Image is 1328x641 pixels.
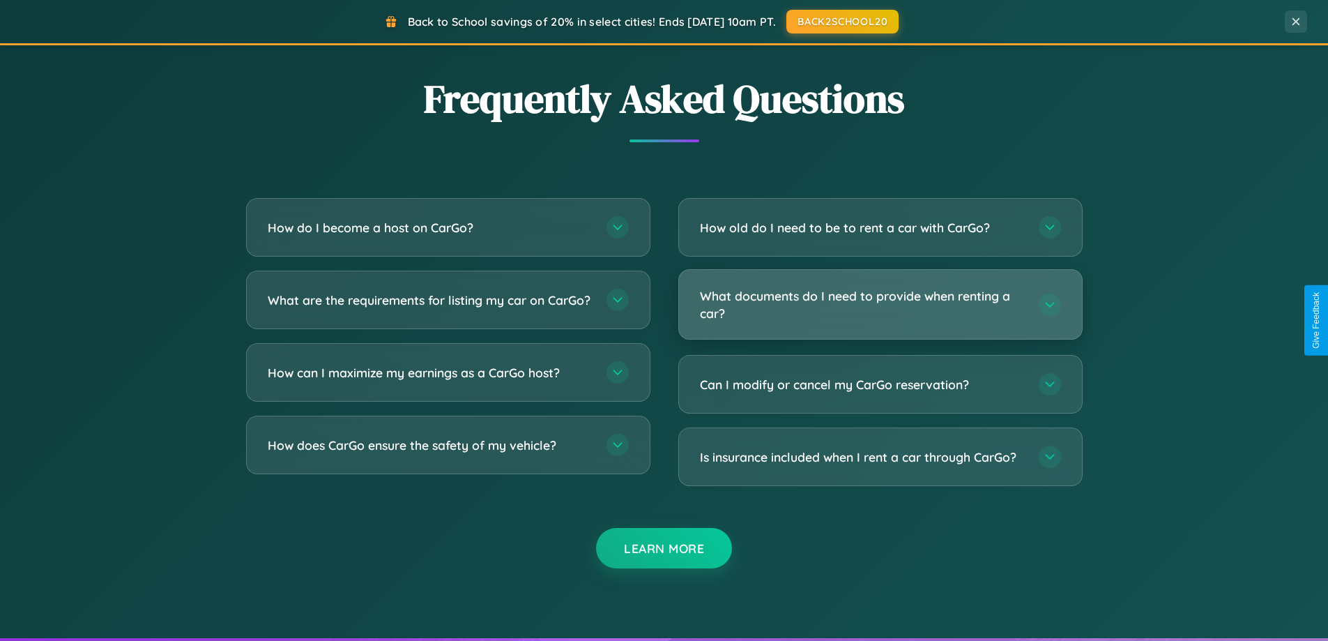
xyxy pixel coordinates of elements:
[408,15,776,29] span: Back to School savings of 20% in select cities! Ends [DATE] 10am PT.
[246,72,1083,126] h2: Frequently Asked Questions
[700,376,1025,393] h3: Can I modify or cancel my CarGo reservation?
[700,219,1025,236] h3: How old do I need to be to rent a car with CarGo?
[268,219,593,236] h3: How do I become a host on CarGo?
[1311,292,1321,349] div: Give Feedback
[700,287,1025,322] h3: What documents do I need to provide when renting a car?
[268,292,593,309] h3: What are the requirements for listing my car on CarGo?
[700,448,1025,466] h3: Is insurance included when I rent a car through CarGo?
[268,364,593,382] h3: How can I maximize my earnings as a CarGo host?
[268,437,593,454] h3: How does CarGo ensure the safety of my vehicle?
[596,528,732,568] button: Learn More
[786,10,899,33] button: BACK2SCHOOL20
